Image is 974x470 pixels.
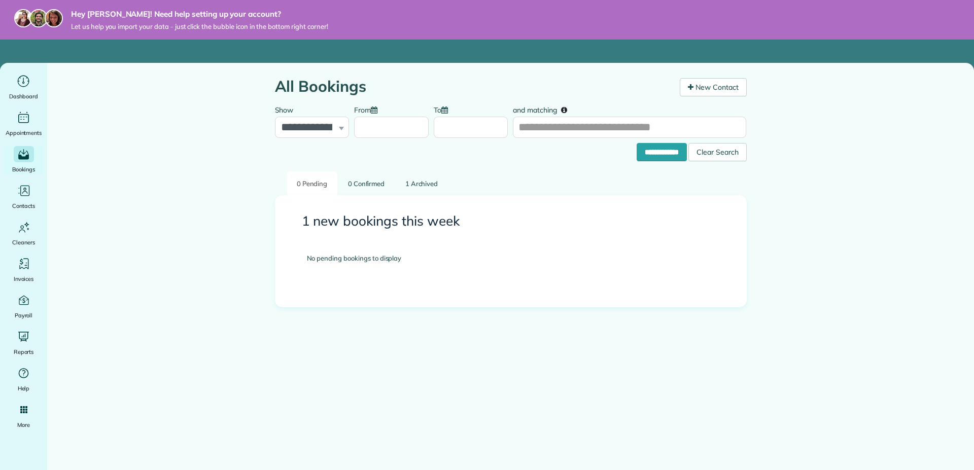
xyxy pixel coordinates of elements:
a: 0 Confirmed [338,171,395,195]
span: Payroll [15,310,33,320]
a: Appointments [4,110,43,138]
label: and matching [513,100,574,119]
span: More [17,420,30,430]
h3: 1 new bookings this week [302,214,720,229]
a: Payroll [4,292,43,320]
label: To [434,100,453,119]
a: Help [4,365,43,393]
a: Reports [4,329,43,357]
a: Bookings [4,146,43,174]
div: No pending bookings to display [292,238,730,279]
span: Reports [14,347,34,357]
span: Bookings [12,164,36,174]
span: Contacts [12,201,35,211]
span: Cleaners [12,237,35,247]
img: jorge-587dff0eeaa6aab1f244e6dc62b8924c3b6ad411094392a53c71c6c4a576187d.jpg [29,9,48,27]
div: Clear Search [688,143,747,161]
a: Clear Search [688,145,747,153]
span: Help [18,383,30,393]
h1: All Bookings [275,78,672,95]
span: Let us help you import your data - just click the bubble icon in the bottom right corner! [71,22,328,31]
img: michelle-19f622bdf1676172e81f8f8fba1fb50e276960ebfe0243fe18214015130c80e4.jpg [45,9,63,27]
strong: Hey [PERSON_NAME]! Need help setting up your account? [71,9,328,19]
a: Invoices [4,256,43,284]
label: From [354,100,382,119]
a: Contacts [4,183,43,211]
a: Cleaners [4,219,43,247]
a: 1 Archived [395,171,447,195]
a: 0 Pending [287,171,337,195]
span: Appointments [6,128,42,138]
span: Dashboard [9,91,38,101]
a: Dashboard [4,73,43,101]
img: maria-72a9807cf96188c08ef61303f053569d2e2a8a1cde33d635c8a3ac13582a053d.jpg [14,9,32,27]
a: New Contact [680,78,747,96]
span: Invoices [14,274,34,284]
